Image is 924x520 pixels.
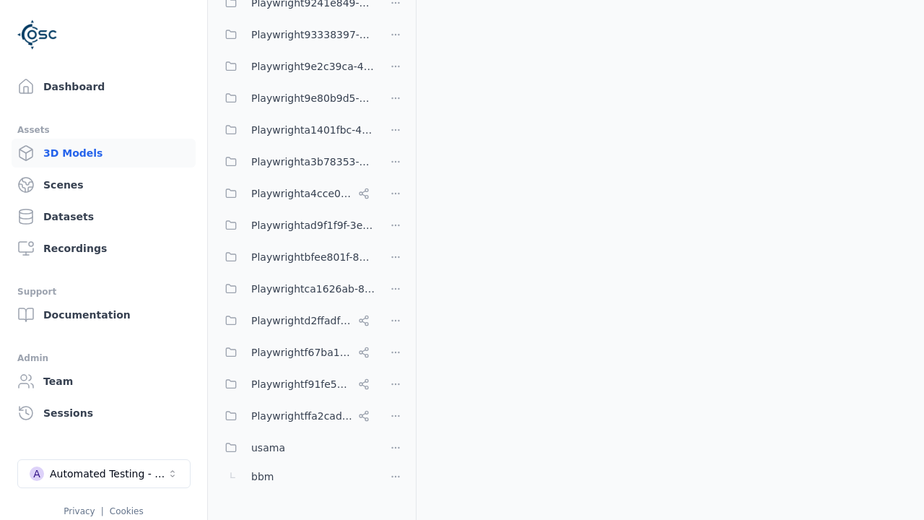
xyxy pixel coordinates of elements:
[12,139,196,168] a: 3D Models
[50,467,167,481] div: Automated Testing - Playwright
[251,407,352,425] span: Playwrightffa2cad8-0214-4c2f-a758-8e9593c5a37e
[12,170,196,199] a: Scenes
[12,234,196,263] a: Recordings
[251,217,375,234] span: Playwrightad9f1f9f-3e6a-4231-8f19-c506bf64a382
[217,338,375,367] button: Playwrightf67ba199-386a-42d1-aebc-3b37e79c7296
[217,147,375,176] button: Playwrighta3b78353-5999-46c5-9eab-70007203469a
[217,179,375,208] button: Playwrighta4cce06a-a8e6-4c0d-bfc1-93e8d78d750a
[217,274,375,303] button: Playwrightca1626ab-8cec-4ddc-b85a-2f9392fe08d1
[217,243,375,272] button: Playwrightbfee801f-8be1-42a6-b774-94c49e43b650
[217,306,375,335] button: Playwrightd2ffadf0-c973-454c-8fcf-dadaeffcb802
[217,116,375,144] button: Playwrighta1401fbc-43d7-48dd-a309-be935d99d708
[12,300,196,329] a: Documentation
[217,211,375,240] button: Playwrightad9f1f9f-3e6a-4231-8f19-c506bf64a382
[251,185,352,202] span: Playwrighta4cce06a-a8e6-4c0d-bfc1-93e8d78d750a
[217,370,375,399] button: Playwrightf91fe523-dd75-44f3-a953-451f6070cb42
[12,202,196,231] a: Datasets
[101,506,104,516] span: |
[251,468,274,485] span: bbm
[251,376,352,393] span: Playwrightf91fe523-dd75-44f3-a953-451f6070cb42
[217,402,375,430] button: Playwrightffa2cad8-0214-4c2f-a758-8e9593c5a37e
[251,248,375,266] span: Playwrightbfee801f-8be1-42a6-b774-94c49e43b650
[251,90,375,107] span: Playwright9e80b9d5-ab0b-4e8f-a3de-da46b25b8298
[217,20,375,49] button: Playwright93338397-b2fb-421c-ae48-639c0e37edfa
[110,506,144,516] a: Cookies
[30,467,44,481] div: A
[217,433,375,462] button: usama
[17,459,191,488] button: Select a workspace
[17,283,190,300] div: Support
[251,439,285,456] span: usama
[251,26,375,43] span: Playwright93338397-b2fb-421c-ae48-639c0e37edfa
[217,84,375,113] button: Playwright9e80b9d5-ab0b-4e8f-a3de-da46b25b8298
[17,350,190,367] div: Admin
[64,506,95,516] a: Privacy
[12,72,196,101] a: Dashboard
[217,52,375,81] button: Playwright9e2c39ca-48c3-4c03-98f4-0435f3624ea6
[251,312,352,329] span: Playwrightd2ffadf0-c973-454c-8fcf-dadaeffcb802
[251,121,375,139] span: Playwrighta1401fbc-43d7-48dd-a309-be935d99d708
[251,280,375,298] span: Playwrightca1626ab-8cec-4ddc-b85a-2f9392fe08d1
[12,399,196,428] a: Sessions
[217,462,375,491] button: bbm
[251,153,375,170] span: Playwrighta3b78353-5999-46c5-9eab-70007203469a
[251,344,352,361] span: Playwrightf67ba199-386a-42d1-aebc-3b37e79c7296
[17,14,58,55] img: Logo
[12,367,196,396] a: Team
[17,121,190,139] div: Assets
[251,58,375,75] span: Playwright9e2c39ca-48c3-4c03-98f4-0435f3624ea6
